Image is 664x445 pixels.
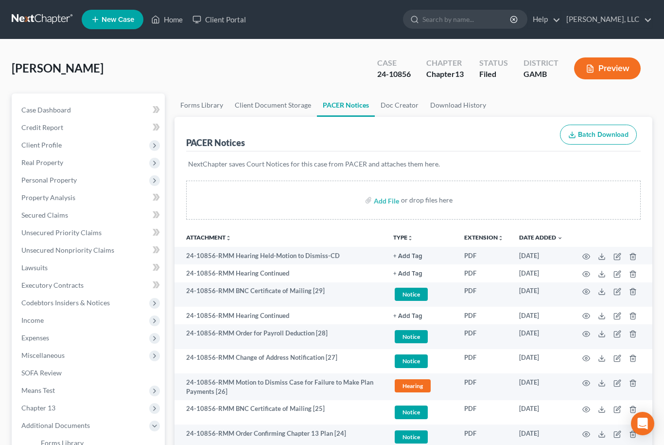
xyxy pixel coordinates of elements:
[393,286,449,302] a: Notice
[511,307,571,324] td: [DATE]
[21,123,63,131] span: Credit Report
[511,324,571,349] td: [DATE]
[393,235,413,241] button: TYPEunfold_more
[407,235,413,241] i: unfold_more
[21,298,110,307] span: Codebtors Insiders & Notices
[377,57,411,69] div: Case
[226,235,231,241] i: unfold_more
[456,264,511,282] td: PDF
[175,324,386,349] td: 24-10856-RMM Order for Payroll Deduction [28]
[456,324,511,349] td: PDF
[511,264,571,282] td: [DATE]
[561,11,652,28] a: [PERSON_NAME], LLC
[14,277,165,294] a: Executory Contracts
[528,11,560,28] a: Help
[21,228,102,237] span: Unsecured Priority Claims
[511,247,571,264] td: [DATE]
[175,247,386,264] td: 24-10856-RMM Hearing Held-Motion to Dismiss-CD
[175,264,386,282] td: 24-10856-RMM Hearing Continued
[14,224,165,241] a: Unsecured Priority Claims
[21,334,49,342] span: Expenses
[393,311,449,320] a: + Add Tag
[175,349,386,374] td: 24-10856-RMM Change of Address Notification [27]
[21,369,62,377] span: SOFA Review
[422,10,511,28] input: Search by name...
[393,353,449,369] a: Notice
[21,141,62,149] span: Client Profile
[456,373,511,400] td: PDF
[426,69,464,80] div: Chapter
[229,93,317,117] a: Client Document Storage
[395,330,428,343] span: Notice
[377,69,411,80] div: 24-10856
[375,93,424,117] a: Doc Creator
[21,176,77,184] span: Personal Property
[456,247,511,264] td: PDF
[14,241,165,259] a: Unsecured Nonpriority Claims
[393,313,422,319] button: + Add Tag
[21,193,75,202] span: Property Analysis
[102,16,134,23] span: New Case
[21,211,68,219] span: Secured Claims
[631,412,654,435] div: Open Intercom Messenger
[186,234,231,241] a: Attachmentunfold_more
[175,307,386,324] td: 24-10856-RMM Hearing Continued
[479,69,508,80] div: Filed
[498,235,504,241] i: unfold_more
[456,282,511,307] td: PDF
[175,282,386,307] td: 24-10856-RMM BNC Certificate of Mailing [29]
[21,316,44,324] span: Income
[578,130,629,139] span: Batch Download
[395,288,428,301] span: Notice
[395,379,431,392] span: Hearing
[424,93,492,117] a: Download History
[317,93,375,117] a: PACER Notices
[14,364,165,382] a: SOFA Review
[21,404,55,412] span: Chapter 13
[426,57,464,69] div: Chapter
[21,386,55,394] span: Means Test
[175,373,386,400] td: 24-10856-RMM Motion to Dismiss Case for Failure to Make Plan Payments [26]
[21,246,114,254] span: Unsecured Nonpriority Claims
[574,57,641,79] button: Preview
[12,61,104,75] span: [PERSON_NAME]
[511,282,571,307] td: [DATE]
[524,69,559,80] div: GAMB
[456,400,511,425] td: PDF
[393,271,422,277] button: + Add Tag
[14,189,165,206] a: Property Analysis
[14,206,165,224] a: Secured Claims
[557,235,563,241] i: expand_more
[393,429,449,445] a: Notice
[393,253,422,260] button: + Add Tag
[511,373,571,400] td: [DATE]
[393,329,449,345] a: Notice
[464,234,504,241] a: Extensionunfold_more
[175,400,386,425] td: 24-10856-RMM BNC Certificate of Mailing [25]
[14,119,165,136] a: Credit Report
[395,430,428,444] span: Notice
[21,158,63,167] span: Real Property
[21,421,90,429] span: Additional Documents
[395,354,428,368] span: Notice
[186,137,245,148] div: PACER Notices
[14,259,165,277] a: Lawsuits
[393,378,449,394] a: Hearing
[511,349,571,374] td: [DATE]
[175,93,229,117] a: Forms Library
[395,406,428,419] span: Notice
[456,349,511,374] td: PDF
[146,11,188,28] a: Home
[14,101,165,119] a: Case Dashboard
[21,106,71,114] span: Case Dashboard
[479,57,508,69] div: Status
[401,195,453,205] div: or drop files here
[560,125,637,145] button: Batch Download
[393,269,449,278] a: + Add Tag
[393,404,449,420] a: Notice
[511,400,571,425] td: [DATE]
[21,351,65,359] span: Miscellaneous
[188,11,251,28] a: Client Portal
[188,159,639,169] p: NextChapter saves Court Notices for this case from PACER and attaches them here.
[456,307,511,324] td: PDF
